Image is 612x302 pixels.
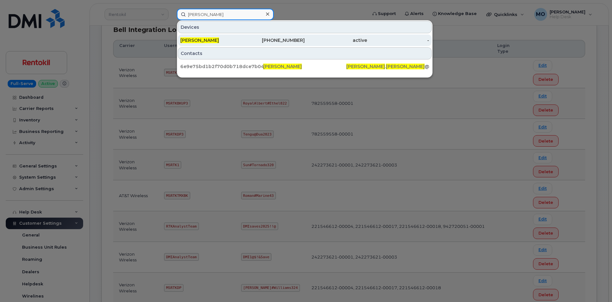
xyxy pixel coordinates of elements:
[346,63,429,70] div: . @[DOMAIN_NAME]
[177,9,274,20] input: Find something...
[386,64,425,69] span: [PERSON_NAME]
[346,64,385,69] span: [PERSON_NAME]
[178,61,432,72] a: 6e9e75bd1b2f70d0b718dce7b04bcbbb[PERSON_NAME][PERSON_NAME].[PERSON_NAME]@[DOMAIN_NAME]
[180,63,263,70] div: 6e9e75bd1b2f70d0b718dce7b04bcbbb
[584,274,607,297] iframe: Messenger Launcher
[305,37,367,43] div: active
[243,37,305,43] div: [PHONE_NUMBER]
[367,37,429,43] div: -
[263,64,302,69] span: [PERSON_NAME]
[178,35,432,46] a: [PERSON_NAME][PHONE_NUMBER]active-
[180,37,219,43] span: [PERSON_NAME]
[178,47,432,59] div: Contacts
[178,21,432,33] div: Devices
